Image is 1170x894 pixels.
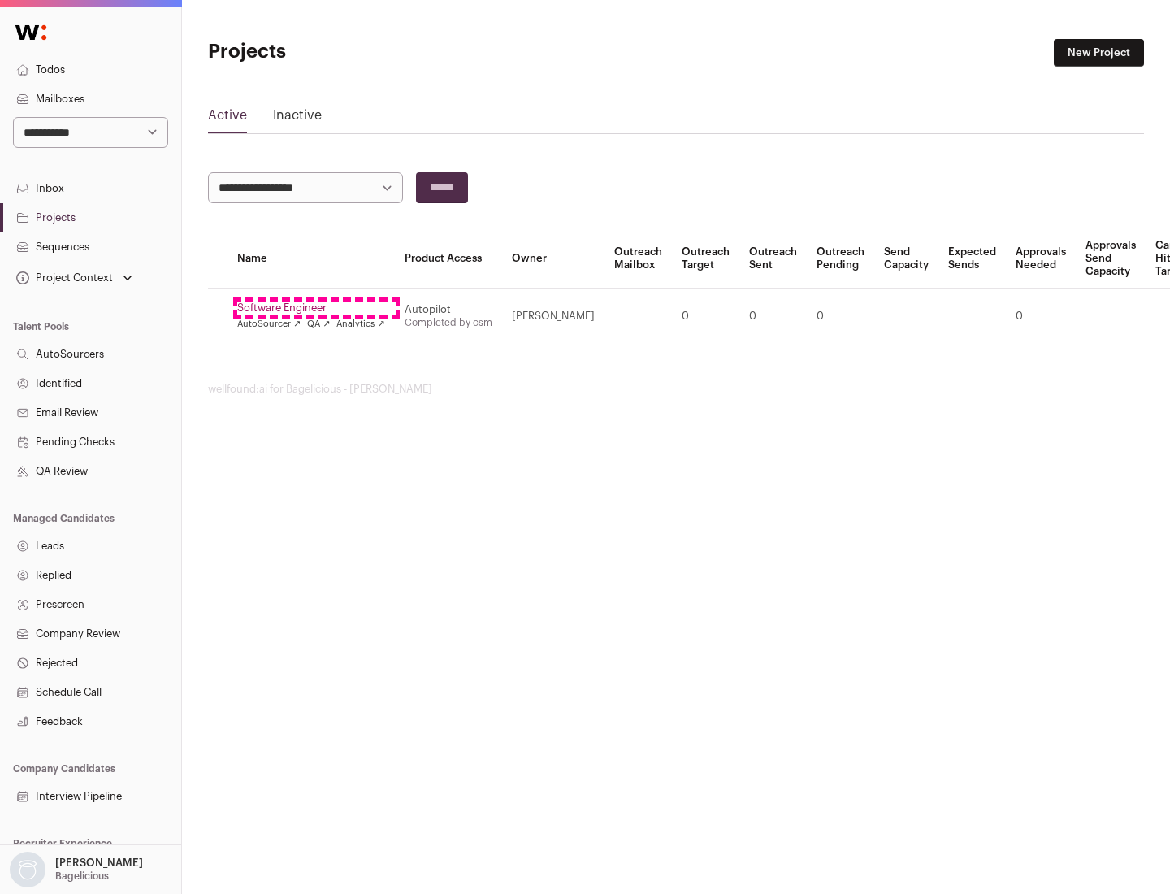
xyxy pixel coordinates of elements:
[938,229,1006,289] th: Expected Sends
[227,229,395,289] th: Name
[604,229,672,289] th: Outreach Mailbox
[395,229,502,289] th: Product Access
[807,229,874,289] th: Outreach Pending
[10,852,45,887] img: nopic.png
[405,303,492,316] div: Autopilot
[6,16,55,49] img: Wellfound
[1006,229,1076,289] th: Approvals Needed
[405,318,492,328] a: Completed by csm
[1076,229,1146,289] th: Approvals Send Capacity
[208,106,247,132] a: Active
[273,106,322,132] a: Inactive
[208,383,1144,396] footer: wellfound:ai for Bagelicious - [PERSON_NAME]
[874,229,938,289] th: Send Capacity
[13,267,136,289] button: Open dropdown
[502,229,604,289] th: Owner
[336,318,384,331] a: Analytics ↗
[55,857,143,870] p: [PERSON_NAME]
[55,870,109,883] p: Bagelicious
[1006,289,1076,345] td: 0
[807,289,874,345] td: 0
[672,229,739,289] th: Outreach Target
[502,289,604,345] td: [PERSON_NAME]
[739,289,807,345] td: 0
[13,271,113,284] div: Project Context
[6,852,146,887] button: Open dropdown
[739,229,807,289] th: Outreach Sent
[307,318,330,331] a: QA ↗
[237,318,301,331] a: AutoSourcer ↗
[237,302,385,315] a: Software Engineer
[208,39,520,65] h1: Projects
[1054,39,1144,67] a: New Project
[672,289,739,345] td: 0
